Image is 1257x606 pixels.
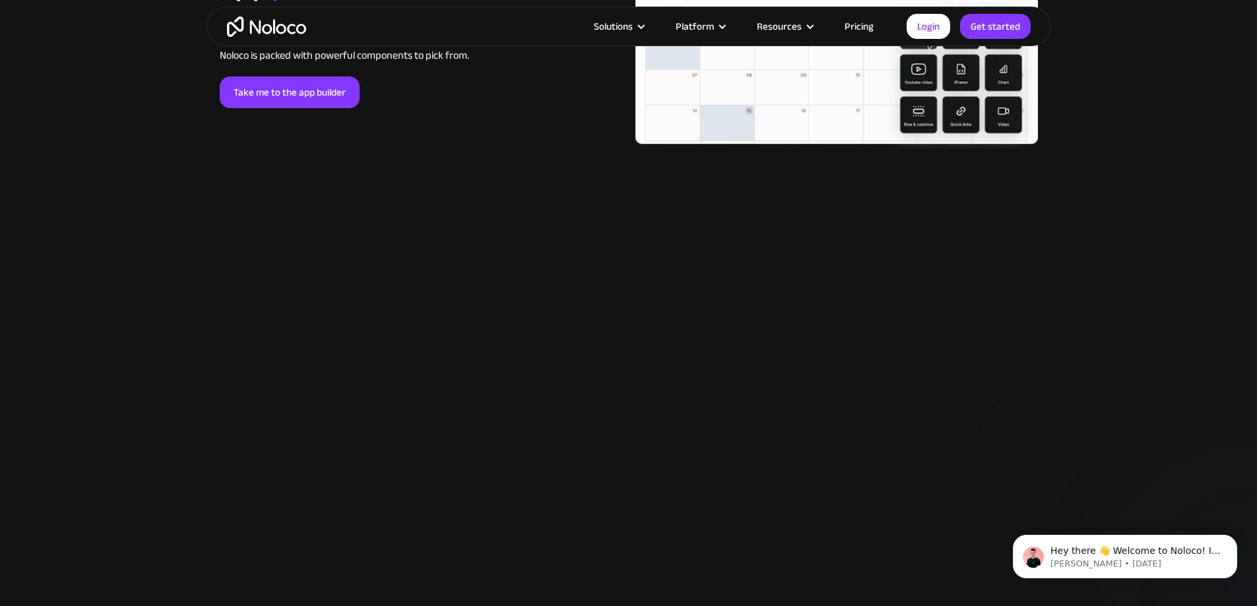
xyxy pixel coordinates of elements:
a: Get started [960,14,1031,39]
div: Platform [659,18,740,35]
a: Pricing [828,18,890,35]
div: Platform [676,18,714,35]
a: home [227,16,306,37]
div: Solutions [594,18,633,35]
div: Your business is unique—and your app should be, too. From lists, tables, forms, and calendars to ... [220,16,553,63]
div: Resources [757,18,802,35]
a: Take me to the app builder [220,76,360,108]
a: Login [907,14,950,39]
iframe: Intercom notifications message [993,507,1257,599]
div: Solutions [577,18,659,35]
div: Resources [740,18,828,35]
